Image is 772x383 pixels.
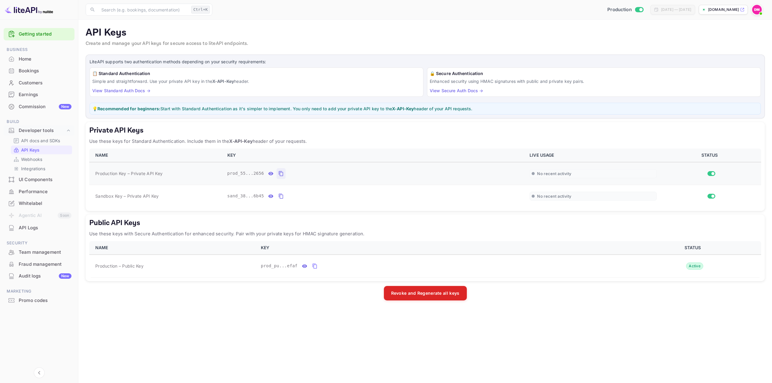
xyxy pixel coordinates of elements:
[19,91,71,98] div: Earnings
[19,31,71,38] a: Getting started
[660,149,761,162] th: STATUS
[59,104,71,109] div: New
[21,165,45,172] p: Integrations
[627,241,761,255] th: STATUS
[4,174,74,185] a: UI Components
[19,188,71,195] div: Performance
[13,147,70,153] a: API Keys
[13,156,70,162] a: Webhooks
[227,170,264,177] span: prod_55...2656
[89,138,761,145] p: Use these keys for Standard Authentication. Include them in the header of your requests.
[19,127,65,134] div: Developer tools
[686,262,703,270] div: Active
[89,126,761,135] h5: Private API Keys
[4,222,74,233] a: API Logs
[19,249,71,256] div: Team management
[19,80,71,86] div: Customers
[89,241,761,278] table: public api keys table
[4,101,74,113] div: CommissionNew
[4,89,74,101] div: Earnings
[86,40,765,47] p: Create and manage your API keys for secure access to liteAPI endpoints.
[89,149,224,162] th: NAME
[97,106,160,111] strong: Recommended for beginners:
[34,367,45,378] button: Collapse navigation
[89,149,761,207] table: private api keys table
[526,149,660,162] th: LIVE USAGE
[537,171,571,176] span: No recent activity
[92,88,150,93] a: View Standard Auth Docs →
[257,241,627,255] th: KEY
[89,218,761,228] h5: Public API Keys
[21,147,40,153] p: API Keys
[4,53,74,64] a: Home
[4,295,74,306] div: Promo codes
[95,170,163,177] span: Production Key – Private API Key
[13,137,70,144] a: API docs and SDKs
[90,58,761,65] p: LiteAPI supports two authentication methods depending on your security requirements:
[4,246,74,258] a: Team management
[4,259,74,270] div: Fraud management
[4,77,74,88] a: Customers
[4,240,74,246] span: Security
[92,78,421,84] p: Simple and straightforward. Use your private API key in the header.
[4,46,74,53] span: Business
[95,193,159,199] span: Sandbox Key – Private API Key
[4,270,74,281] a: Audit logsNew
[4,174,74,186] div: UI Components
[19,273,71,280] div: Audit logs
[4,125,74,136] div: Developer tools
[19,261,71,268] div: Fraud management
[212,79,234,84] strong: X-API-Key
[4,101,74,112] a: CommissionNew
[19,297,71,304] div: Promo codes
[4,198,74,209] div: Whitelabel
[430,78,758,84] p: Enhanced security using HMAC signatures with public and private key pairs.
[19,67,71,74] div: Bookings
[21,156,42,162] p: Webhooks
[227,193,264,199] span: sand_38...6b45
[430,70,758,77] h6: 🔒 Secure Authentication
[430,88,483,93] a: View Secure Auth Docs →
[229,138,252,144] strong: X-API-Key
[4,77,74,89] div: Customers
[4,259,74,270] a: Fraud management
[19,56,71,63] div: Home
[89,241,257,255] th: NAME
[4,246,74,258] div: Team management
[86,27,765,39] p: API Keys
[19,176,71,183] div: UI Components
[19,200,71,207] div: Whitelabel
[11,146,72,154] div: API Keys
[11,164,72,173] div: Integrations
[4,65,74,77] div: Bookings
[59,273,71,279] div: New
[4,89,74,100] a: Earnings
[4,28,74,40] div: Getting started
[4,288,74,295] span: Marketing
[708,7,739,12] p: [DOMAIN_NAME]
[98,4,189,16] input: Search (e.g. bookings, documentation)
[5,5,53,14] img: LiteAPI logo
[392,106,414,111] strong: X-API-Key
[607,6,632,13] span: Production
[4,186,74,197] a: Performance
[537,194,571,199] span: No recent activity
[605,6,646,13] div: Switch to Sandbox mode
[89,230,761,237] p: Use these keys with Secure Authentication for enhanced security. Pair with your private keys for ...
[191,6,210,14] div: Ctrl+K
[4,118,74,125] span: Build
[19,103,71,110] div: Commission
[752,5,762,14] img: Dylan McLean
[661,7,691,12] div: [DATE] — [DATE]
[92,105,758,112] p: 💡 Start with Standard Authentication as it's simpler to implement. You only need to add your priv...
[13,165,70,172] a: Integrations
[384,286,467,300] button: Revoke and Regenerate all keys
[4,65,74,76] a: Bookings
[261,263,298,269] span: prod_pu...efaf
[11,136,72,145] div: API docs and SDKs
[4,295,74,306] a: Promo codes
[4,198,74,209] a: Whitelabel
